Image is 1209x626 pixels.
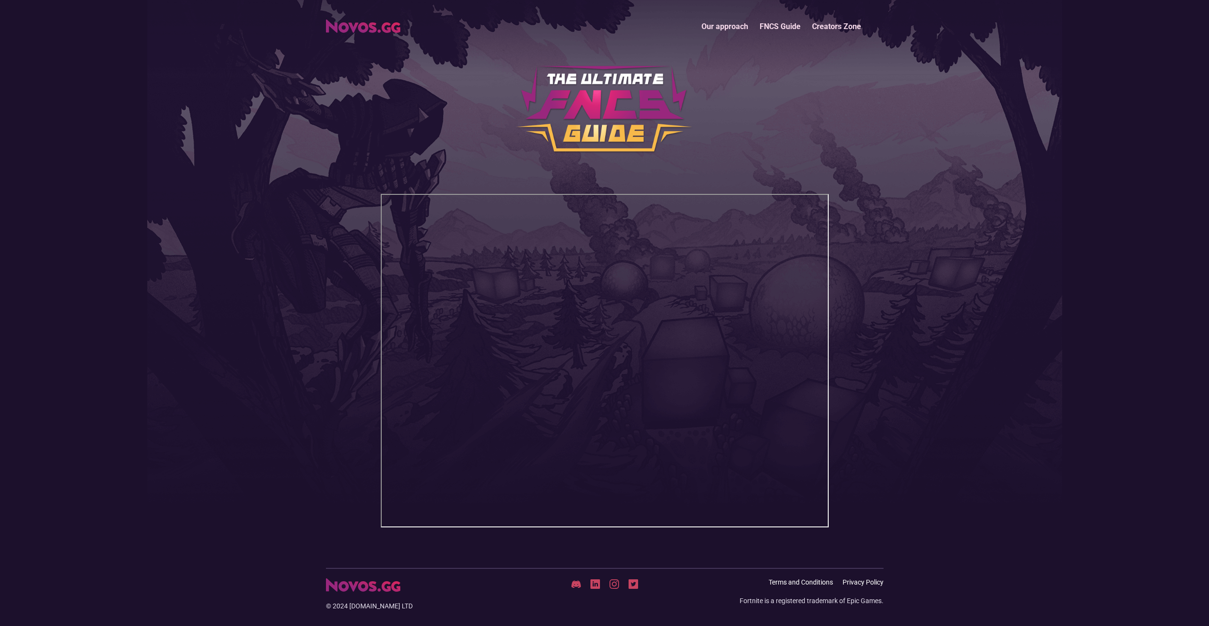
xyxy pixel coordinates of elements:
a: Terms and Conditions [769,578,833,586]
div: Fortnite is a registered trademark of Epic Games. [740,596,884,606]
a: Our approach [696,16,754,37]
a: home [326,16,400,33]
div: © 2024 [DOMAIN_NAME] LTD [326,601,512,611]
a: Privacy Policy [843,578,884,586]
a: FNCS Guide [754,16,806,37]
a: Creators Zone [806,16,867,37]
